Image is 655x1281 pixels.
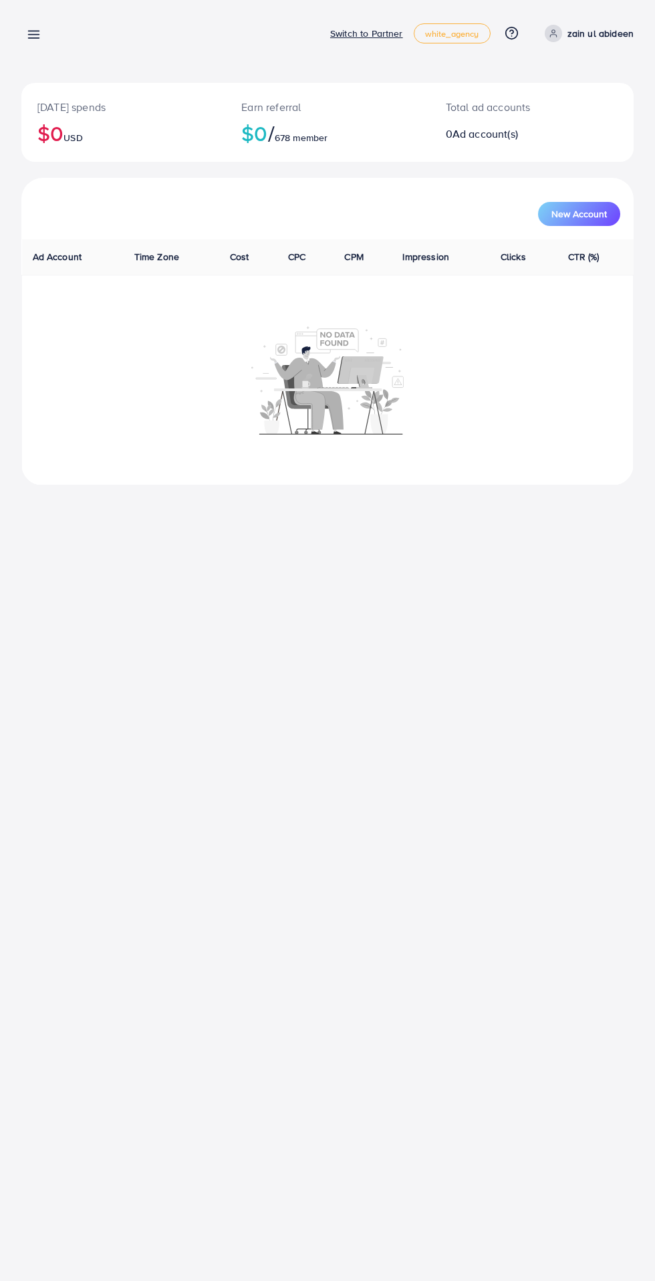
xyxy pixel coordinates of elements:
span: CTR (%) [568,250,600,263]
h2: $0 [241,120,413,146]
span: Time Zone [134,250,179,263]
p: Total ad accounts [446,99,567,115]
span: / [268,118,275,148]
h2: 0 [446,128,567,140]
span: New Account [551,209,607,219]
a: white_agency [414,23,491,43]
span: Ad Account [33,250,82,263]
span: white_agency [425,29,479,38]
button: New Account [538,202,620,226]
p: Switch to Partner [330,25,403,41]
span: Clicks [501,250,526,263]
span: Cost [230,250,249,263]
p: [DATE] spends [37,99,209,115]
span: CPC [288,250,305,263]
img: No account [251,325,404,435]
span: CPM [344,250,363,263]
span: Impression [402,250,449,263]
span: 678 member [275,131,328,144]
span: Ad account(s) [452,126,518,141]
a: zain ul abideen [539,25,634,42]
h2: $0 [37,120,209,146]
span: USD [63,131,82,144]
p: Earn referral [241,99,413,115]
p: zain ul abideen [567,25,634,41]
